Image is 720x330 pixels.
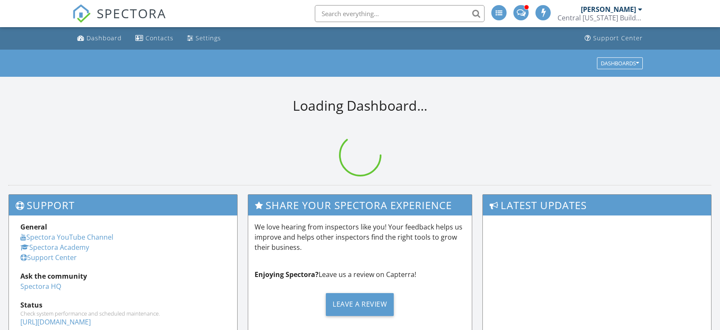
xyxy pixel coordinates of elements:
[20,232,113,242] a: Spectora YouTube Channel
[132,31,177,46] a: Contacts
[581,31,646,46] a: Support Center
[20,310,226,317] div: Check system performance and scheduled maintenance.
[326,293,394,316] div: Leave a Review
[20,222,47,232] strong: General
[601,60,639,66] div: Dashboards
[146,34,174,42] div: Contacts
[20,282,61,291] a: Spectora HQ
[315,5,485,22] input: Search everything...
[20,317,91,327] a: [URL][DOMAIN_NAME]
[593,34,643,42] div: Support Center
[483,195,711,215] h3: Latest Updates
[72,11,166,29] a: SPECTORA
[558,14,642,22] div: Central Florida Building Inspectors
[87,34,122,42] div: Dashboard
[255,269,465,280] p: Leave us a review on Capterra!
[20,243,89,252] a: Spectora Academy
[248,195,471,215] h3: Share Your Spectora Experience
[581,5,636,14] div: [PERSON_NAME]
[74,31,125,46] a: Dashboard
[20,253,77,262] a: Support Center
[9,195,237,215] h3: Support
[196,34,221,42] div: Settings
[20,271,226,281] div: Ask the community
[20,300,226,310] div: Status
[184,31,224,46] a: Settings
[255,286,465,322] a: Leave a Review
[597,57,643,69] button: Dashboards
[72,4,91,23] img: The Best Home Inspection Software - Spectora
[255,270,319,279] strong: Enjoying Spectora?
[97,4,166,22] span: SPECTORA
[255,222,465,252] p: We love hearing from inspectors like you! Your feedback helps us improve and helps other inspecto...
